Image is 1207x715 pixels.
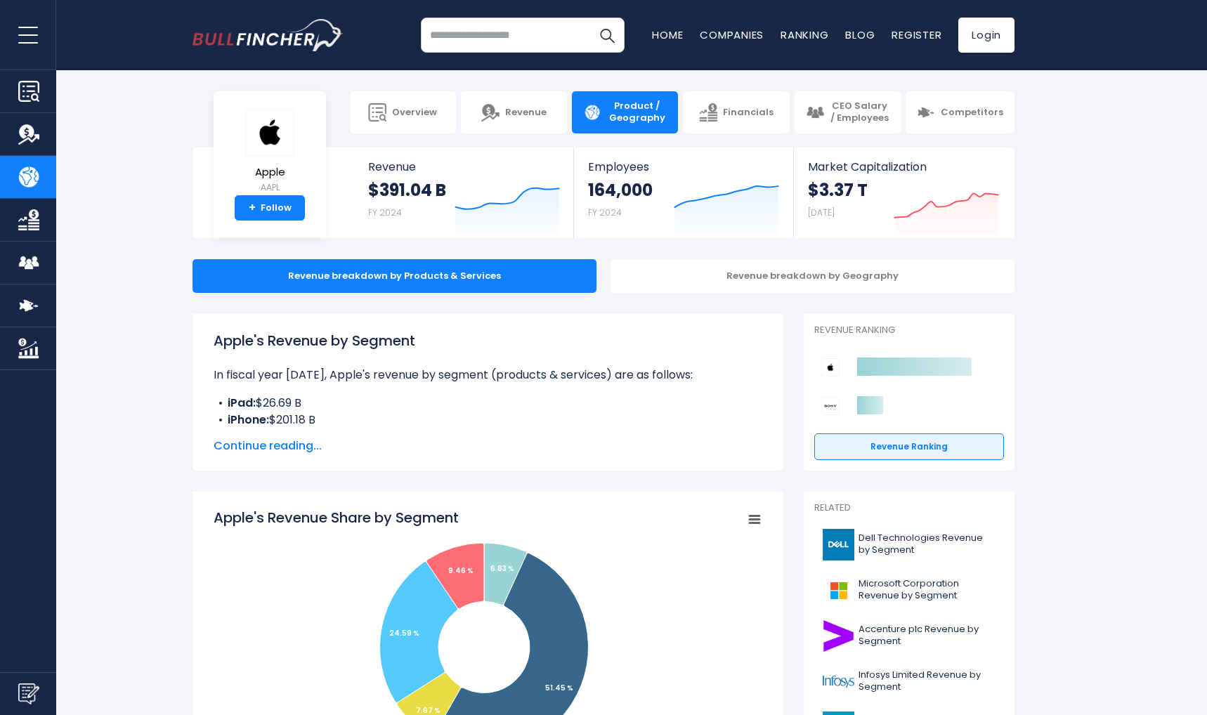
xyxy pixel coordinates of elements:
b: iPad: [228,395,256,411]
p: Related [814,502,1004,514]
p: In fiscal year [DATE], Apple's revenue by segment (products & services) are as follows: [214,367,762,383]
span: Infosys Limited Revenue by Segment [859,669,996,693]
a: Revenue $391.04 B FY 2024 [354,147,574,238]
a: Overview [350,91,456,133]
a: CEO Salary / Employees [795,91,901,133]
h1: Apple's Revenue by Segment [214,330,762,351]
a: Market Capitalization $3.37 T [DATE] [794,147,1013,238]
a: Home [652,27,683,42]
a: Product / Geography [572,91,678,133]
span: Market Capitalization [808,160,999,173]
img: Apple competitors logo [821,358,840,376]
strong: 164,000 [588,179,653,201]
a: Microsoft Corporation Revenue by Segment [814,571,1004,610]
tspan: 24.59 % [389,628,419,638]
img: ACN logo [823,620,854,652]
a: Ranking [781,27,828,42]
span: Microsoft Corporation Revenue by Segment [859,578,996,602]
strong: + [249,202,256,214]
strong: $391.04 B [368,179,446,201]
img: INFY logo [823,666,854,697]
small: FY 2024 [368,206,402,218]
a: Apple AAPL [244,108,295,196]
a: Dell Technologies Revenue by Segment [814,525,1004,564]
a: Revenue Ranking [814,433,1004,460]
a: Go to homepage [193,19,344,51]
span: Overview [392,107,437,119]
img: bullfincher logo [193,19,344,51]
span: Revenue [505,107,547,119]
span: Competitors [941,107,1003,119]
span: Accenture plc Revenue by Segment [859,624,996,648]
a: Revenue [461,91,567,133]
tspan: 51.45 % [545,683,573,693]
tspan: 6.83 % [490,563,514,574]
a: Companies [700,27,764,42]
a: Infosys Limited Revenue by Segment [814,662,1004,701]
div: Revenue breakdown by Products & Services [193,259,596,293]
img: Sony Group Corporation competitors logo [821,397,840,415]
span: Revenue [368,160,560,173]
a: Login [958,18,1014,53]
a: Competitors [906,91,1014,133]
span: Dell Technologies Revenue by Segment [859,532,996,556]
p: Revenue Ranking [814,324,1004,336]
button: Search [589,18,625,53]
span: Apple [245,166,294,178]
li: $201.18 B [214,412,762,428]
b: iPhone: [228,412,269,428]
a: Financials [683,91,789,133]
span: Employees [588,160,778,173]
tspan: 9.46 % [448,565,474,576]
span: Continue reading... [214,438,762,454]
span: Financials [723,107,774,119]
small: AAPL [245,181,294,194]
a: +Follow [235,195,305,221]
a: Employees 164,000 FY 2024 [574,147,792,238]
a: Register [892,27,941,42]
li: $26.69 B [214,395,762,412]
a: Blog [845,27,875,42]
img: DELL logo [823,529,854,560]
small: [DATE] [808,206,835,218]
tspan: Apple's Revenue Share by Segment [214,508,459,527]
strong: $3.37 T [808,179,868,201]
div: Revenue breakdown by Geography [611,259,1014,293]
a: Accenture plc Revenue by Segment [814,617,1004,655]
span: CEO Salary / Employees [830,100,889,124]
small: FY 2024 [588,206,622,218]
img: MSFT logo [823,575,854,606]
span: Product / Geography [607,100,667,124]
